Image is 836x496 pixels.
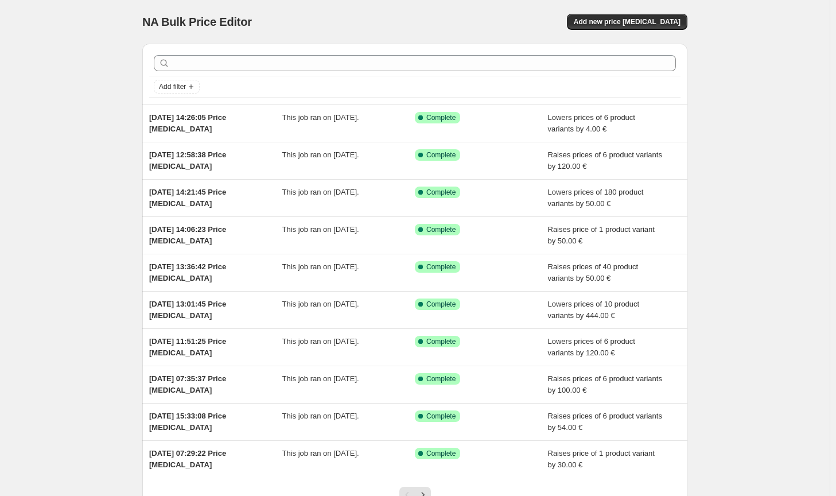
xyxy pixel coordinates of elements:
[149,113,226,133] span: [DATE] 14:26:05 Price [MEDICAL_DATA]
[548,449,655,469] span: Raises price of 1 product variant by 30.00 €
[149,449,226,469] span: [DATE] 07:29:22 Price [MEDICAL_DATA]
[154,80,200,94] button: Add filter
[282,150,359,159] span: This job ran on [DATE].
[548,225,655,245] span: Raises price of 1 product variant by 50.00 €
[149,412,226,432] span: [DATE] 15:33:08 Price [MEDICAL_DATA]
[149,225,226,245] span: [DATE] 14:06:23 Price [MEDICAL_DATA]
[142,15,252,28] span: NA Bulk Price Editor
[282,374,359,383] span: This job ran on [DATE].
[282,337,359,346] span: This job ran on [DATE].
[426,188,456,197] span: Complete
[426,225,456,234] span: Complete
[282,262,359,271] span: This job ran on [DATE].
[282,188,359,196] span: This job ran on [DATE].
[426,374,456,383] span: Complete
[282,225,359,234] span: This job ran on [DATE].
[282,113,359,122] span: This job ran on [DATE].
[548,337,635,357] span: Lowers prices of 6 product variants by 120.00 €
[282,412,359,420] span: This job ran on [DATE].
[548,412,662,432] span: Raises prices of 6 product variants by 54.00 €
[149,150,226,170] span: [DATE] 12:58:38 Price [MEDICAL_DATA]
[282,300,359,308] span: This job ran on [DATE].
[149,337,226,357] span: [DATE] 11:51:25 Price [MEDICAL_DATA]
[149,262,226,282] span: [DATE] 13:36:42 Price [MEDICAL_DATA]
[548,188,644,208] span: Lowers prices of 180 product variants by 50.00 €
[159,82,186,91] span: Add filter
[149,374,226,394] span: [DATE] 07:35:37 Price [MEDICAL_DATA]
[282,449,359,458] span: This job ran on [DATE].
[426,150,456,160] span: Complete
[574,17,681,26] span: Add new price [MEDICAL_DATA]
[548,300,640,320] span: Lowers prices of 10 product variants by 444.00 €
[426,113,456,122] span: Complete
[149,300,226,320] span: [DATE] 13:01:45 Price [MEDICAL_DATA]
[426,412,456,421] span: Complete
[548,150,662,170] span: Raises prices of 6 product variants by 120.00 €
[426,337,456,346] span: Complete
[426,449,456,458] span: Complete
[426,300,456,309] span: Complete
[548,113,635,133] span: Lowers prices of 6 product variants by 4.00 €
[567,14,687,30] button: Add new price [MEDICAL_DATA]
[548,374,662,394] span: Raises prices of 6 product variants by 100.00 €
[548,262,639,282] span: Raises prices of 40 product variants by 50.00 €
[426,262,456,272] span: Complete
[149,188,226,208] span: [DATE] 14:21:45 Price [MEDICAL_DATA]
